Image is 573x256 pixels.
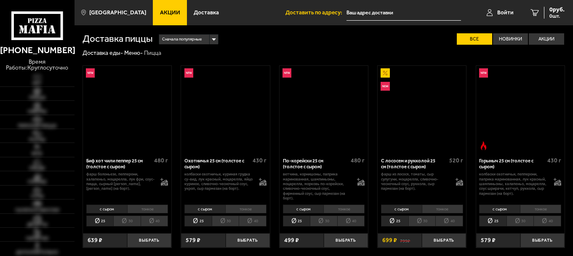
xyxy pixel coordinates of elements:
img: Новинка [283,68,291,77]
span: 430 г [253,157,267,164]
span: 0 руб. [549,7,565,13]
a: АкционныйНовинкаС лососем и рукколой 25 см (толстое с сыром) [378,66,466,154]
li: с сыром [381,205,422,213]
button: Выбрать [422,233,466,248]
li: 30 [408,216,436,226]
li: 40 [337,216,365,226]
li: 30 [310,216,337,226]
a: Доставка еды- [83,49,123,57]
button: Выбрать [127,233,171,248]
p: колбаски охотничьи, куриная грудка су-вид, лук красный, моцарелла, яйцо куриное, сливочно-чесночн... [184,172,253,191]
span: [GEOGRAPHIC_DATA] [89,10,146,16]
span: Доставка [194,10,219,16]
span: 579 ₽ [186,237,200,243]
p: фарш болоньезе, пепперони, халапеньо, моцарелла, лук фри, соус-пицца, сырный [PERSON_NAME], [PERS... [86,172,155,191]
h1: Доставка пиццы [83,34,153,44]
span: 639 ₽ [88,237,102,243]
p: фарш из лосося, томаты, сыр сулугуни, моцарелла, сливочно-чесночный соус, руккола, сыр пармезан (... [381,172,449,191]
span: 699 ₽ [382,237,397,243]
img: Новинка [86,68,95,77]
li: 30 [113,216,141,226]
span: 579 ₽ [481,237,496,243]
div: По-корейски 25 см (толстое с сыром) [283,158,349,170]
span: 480 г [154,157,168,164]
li: с сыром [86,205,127,213]
li: 25 [381,216,408,226]
p: колбаски Охотничьи, пепперони, паприка маринованная, лук красный, шампиньоны, халапеньо, моцарелл... [479,172,547,196]
span: 480 г [351,157,365,164]
div: Охотничья 25 см (толстое с сыром) [184,158,251,170]
li: тонкое [127,205,168,213]
s: 799 ₽ [400,237,410,243]
li: тонкое [323,205,365,213]
img: Острое блюдо [479,141,488,150]
span: 520 г [449,157,463,164]
label: Акции [529,33,564,45]
div: С лососем и рукколой 25 см (толстое с сыром) [381,158,447,170]
li: 25 [86,216,114,226]
div: Горыныч 25 см (толстое с сыром) [479,158,545,170]
li: тонкое [225,205,267,213]
a: НовинкаОхотничья 25 см (толстое с сыром) [181,66,269,154]
a: НовинкаОстрое блюдоГорыныч 25 см (толстое с сыром) [476,66,565,154]
img: Новинка [381,82,389,91]
li: с сыром [184,205,225,213]
div: Пицца [144,49,161,57]
a: НовинкаБиф хот чили пеппер 25 см (толстое с сыром) [83,66,171,154]
button: Выбрать [324,233,368,248]
span: 499 ₽ [284,237,299,243]
span: Войти [497,10,514,16]
div: Биф хот чили пеппер 25 см (толстое с сыром) [86,158,152,170]
li: 40 [141,216,168,226]
li: тонкое [520,205,561,213]
button: Выбрать [226,233,270,248]
span: 430 г [547,157,561,164]
input: Ваш адрес доставки [346,5,461,21]
span: Сначала популярные [162,34,202,45]
li: 30 [212,216,239,226]
li: 30 [506,216,534,226]
button: Выбрать [520,233,565,248]
span: 0 шт. [549,13,565,19]
img: Акционный [381,68,389,77]
span: Акции [160,10,180,16]
a: НовинкаПо-корейски 25 см (толстое с сыром) [280,66,368,154]
li: 40 [533,216,561,226]
li: 25 [184,216,212,226]
label: Новинки [493,33,528,45]
li: 40 [239,216,267,226]
a: Меню- [124,49,143,57]
li: 40 [435,216,463,226]
li: с сыром [283,205,324,213]
li: 25 [283,216,310,226]
li: тонкое [422,205,463,213]
li: 25 [479,216,506,226]
p: ветчина, корнишоны, паприка маринованная, шампиньоны, моцарелла, морковь по-корейски, сливочно-че... [283,172,351,200]
label: Все [457,33,492,45]
span: Доставить по адресу: [285,10,346,16]
img: Новинка [184,68,193,77]
img: Новинка [479,68,488,77]
li: с сыром [479,205,520,213]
